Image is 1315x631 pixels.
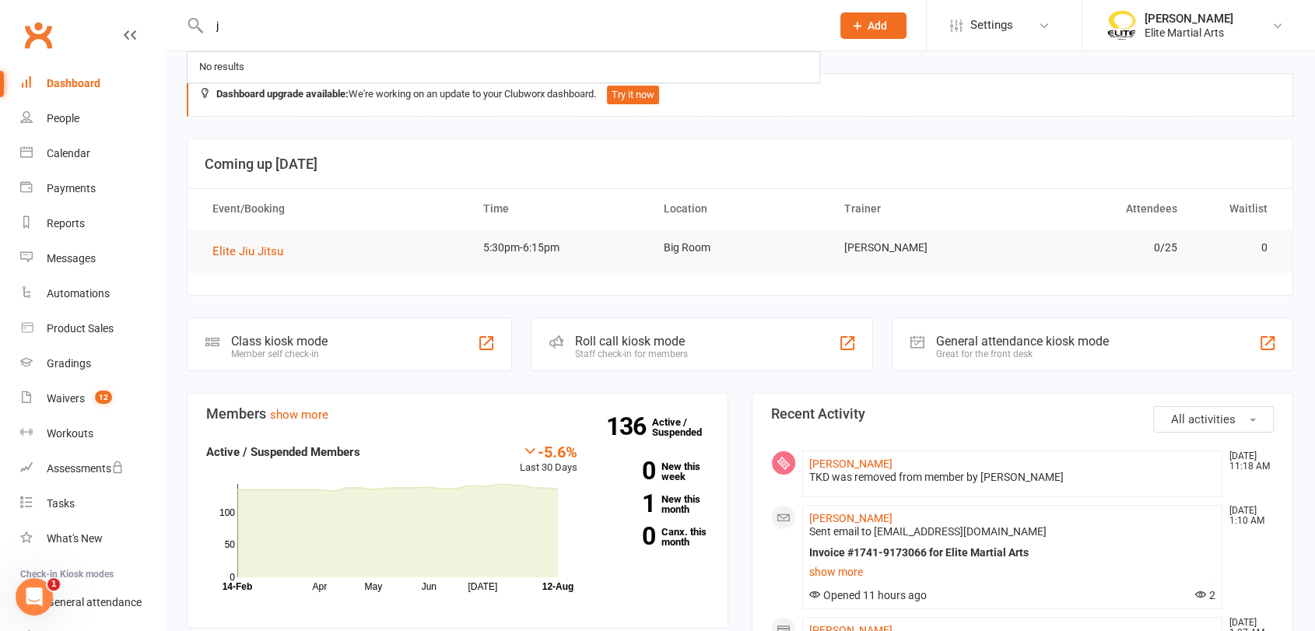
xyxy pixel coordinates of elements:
[20,416,164,451] a: Workouts
[936,334,1109,349] div: General attendance kiosk mode
[195,56,249,79] div: No results
[47,357,91,370] div: Gradings
[1195,589,1215,601] span: 2
[270,408,328,422] a: show more
[47,182,96,195] div: Payments
[601,461,709,482] a: 0New this week
[601,492,655,515] strong: 1
[20,241,164,276] a: Messages
[20,585,164,620] a: General attendance kiosk mode
[469,189,650,229] th: Time
[47,462,124,475] div: Assessments
[601,524,655,548] strong: 0
[47,287,110,300] div: Automations
[607,86,659,104] button: Try it now
[205,15,820,37] input: Search...
[650,189,830,229] th: Location
[20,101,164,136] a: People
[606,415,652,438] strong: 136
[809,525,1047,538] span: Sent email to [EMAIL_ADDRESS][DOMAIN_NAME]
[206,445,360,459] strong: Active / Suspended Members
[206,406,709,422] h3: Members
[830,230,1011,266] td: [PERSON_NAME]
[47,392,85,405] div: Waivers
[47,112,79,124] div: People
[47,578,60,591] span: 1
[19,16,58,54] a: Clubworx
[650,230,830,266] td: Big Room
[20,521,164,556] a: What's New
[1145,12,1233,26] div: [PERSON_NAME]
[47,497,75,510] div: Tasks
[205,156,1275,172] h3: Coming up [DATE]
[809,471,1215,484] div: TKD was removed from member by [PERSON_NAME]
[601,494,709,514] a: 1New this month
[198,189,469,229] th: Event/Booking
[1191,189,1282,229] th: Waitlist
[216,88,349,100] strong: Dashboard upgrade available:
[47,596,142,608] div: General attendance
[47,147,90,160] div: Calendar
[212,242,294,261] button: Elite Jiu Jitsu
[809,546,1215,559] div: Invoice #1741-9173066 for Elite Martial Arts
[809,561,1215,583] a: show more
[1011,230,1191,266] td: 0/25
[20,206,164,241] a: Reports
[20,171,164,206] a: Payments
[20,381,164,416] a: Waivers 12
[601,527,709,547] a: 0Canx. this month
[47,322,114,335] div: Product Sales
[868,19,887,32] span: Add
[95,391,112,404] span: 12
[20,451,164,486] a: Assessments
[840,12,906,39] button: Add
[575,349,688,359] div: Staff check-in for members
[1222,451,1273,471] time: [DATE] 11:18 AM
[970,8,1013,43] span: Settings
[809,512,892,524] a: [PERSON_NAME]
[1153,406,1274,433] button: All activities
[47,427,93,440] div: Workouts
[231,349,328,359] div: Member self check-in
[16,578,53,615] iframe: Intercom live chat
[1106,10,1137,41] img: thumb_image1508806937.png
[20,486,164,521] a: Tasks
[1145,26,1233,40] div: Elite Martial Arts
[231,334,328,349] div: Class kiosk mode
[212,244,283,258] span: Elite Jiu Jitsu
[47,217,85,230] div: Reports
[1222,506,1273,526] time: [DATE] 1:10 AM
[771,406,1274,422] h3: Recent Activity
[830,189,1011,229] th: Trainer
[469,230,650,266] td: 5:30pm-6:15pm
[1191,230,1282,266] td: 0
[47,252,96,265] div: Messages
[575,334,688,349] div: Roll call kiosk mode
[809,457,892,470] a: [PERSON_NAME]
[20,276,164,311] a: Automations
[47,532,103,545] div: What's New
[1011,189,1191,229] th: Attendees
[1171,412,1236,426] span: All activities
[936,349,1109,359] div: Great for the front desk
[187,73,1293,117] div: We're working on an update to your Clubworx dashboard.
[520,443,577,460] div: -5.6%
[601,459,655,482] strong: 0
[20,311,164,346] a: Product Sales
[652,405,721,449] a: 136Active / Suspended
[520,443,577,476] div: Last 30 Days
[20,66,164,101] a: Dashboard
[809,589,927,601] span: Opened 11 hours ago
[47,77,100,89] div: Dashboard
[20,346,164,381] a: Gradings
[20,136,164,171] a: Calendar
